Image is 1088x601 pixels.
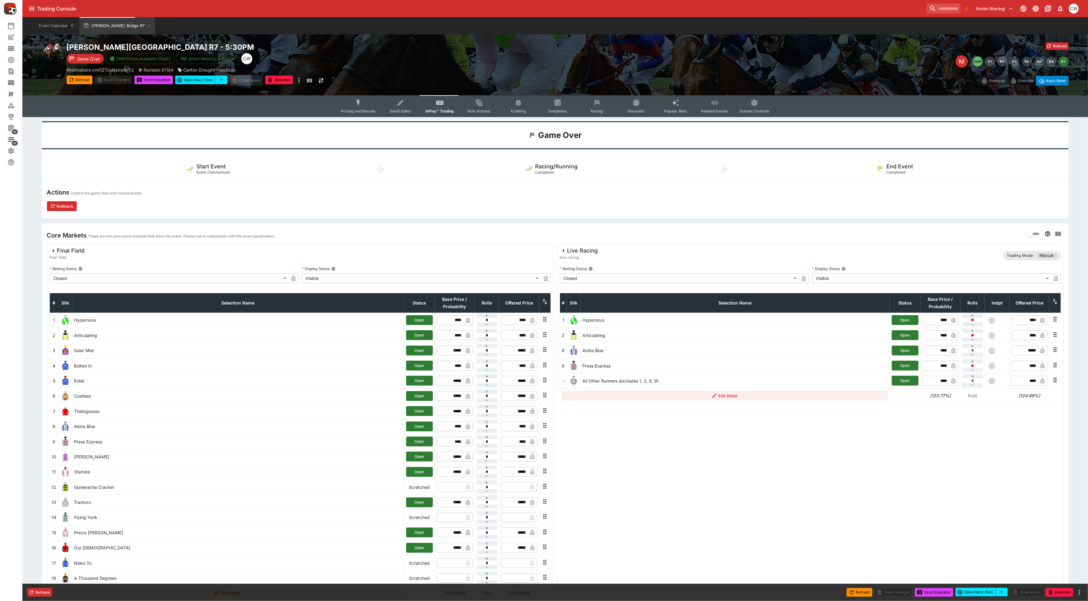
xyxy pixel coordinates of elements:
[72,404,404,419] td: Thebigsosso
[72,555,404,570] td: Nisko Tu
[562,391,888,401] button: Edit Detail
[435,293,475,312] th: Base Price / Probability
[50,247,85,254] div: Final Field
[985,293,1009,312] th: Independent
[406,575,433,581] p: Scratched
[560,343,567,358] td: 8
[956,588,996,596] button: Open Race (5m)
[60,482,70,492] img: runner 12
[890,293,920,312] th: Status
[1076,589,1083,596] button: more
[1067,2,1081,15] button: Christopher Winter
[1055,3,1066,14] button: Notifications
[1046,77,1066,84] p: Auto-Save
[1046,42,1068,50] button: Rollback
[1007,253,1035,259] p: Trading Mode:
[989,77,1005,84] p: Overtype
[72,328,404,343] td: Articulating
[997,57,1007,66] button: R2
[72,479,404,494] td: Gumeracha Cracker
[177,67,236,73] div: Carlton Draught Handicap
[72,540,404,555] td: Our [DEMOGRAPHIC_DATA]
[739,109,769,113] span: System Controls
[979,76,1008,85] button: Overtype
[50,571,58,586] td: 18
[67,76,92,84] button: Refresh
[35,17,78,34] button: Event Calendar
[77,56,100,62] p: Game Over
[60,361,70,371] img: runner 4
[1018,77,1034,84] p: Override
[589,267,593,271] button: Betting Status
[847,588,872,597] button: Refresh
[60,528,70,537] img: runner 15
[1034,57,1044,66] button: R5
[892,315,919,325] button: Open
[892,376,919,386] button: Open
[560,293,567,312] th: #
[425,109,454,113] span: InPlay™ Trading
[336,95,774,117] div: Event type filters
[962,4,972,14] button: No Bookmarks
[499,293,539,312] th: Offered Price
[7,113,25,120] div: Tournaments
[560,273,799,283] div: Closed
[50,266,77,271] p: Betting Status
[569,346,579,355] img: runner 8
[72,510,404,525] td: Flying Yank
[7,56,25,64] div: Futures
[475,293,499,312] th: Rolls
[812,266,840,271] p: Display Status
[50,373,58,388] td: 5
[60,376,70,386] img: runner 5
[1030,3,1041,14] button: Toggle light/dark mode
[1046,588,1073,597] button: Abandon
[581,293,890,312] th: Selection Name
[341,109,376,113] span: Pricing and Results
[956,55,968,68] div: Edit Meeting
[60,406,70,416] img: runner 7
[1018,3,1029,14] button: Connected to PK
[567,293,581,312] th: Silk
[72,495,404,510] td: Trantoro
[72,434,404,449] td: Press Express
[50,495,58,510] td: 13
[72,525,404,540] td: Prince [PERSON_NAME]
[265,77,293,83] span: Mark an event as closed and abandoned.
[47,201,77,211] button: Rollback
[7,68,25,75] div: Search
[7,90,25,98] div: Nexus Entities
[581,328,890,343] td: Articulating
[406,346,433,355] button: Open
[7,45,25,52] div: Meetings
[1011,392,1047,399] h6: (124.99%)
[560,373,567,388] td: -
[560,254,598,261] span: live-racing
[50,328,58,343] td: 2
[72,419,404,434] td: Aloha Blue
[42,42,62,62] img: horse_racing.png
[50,434,58,449] td: 9
[302,273,541,283] div: Visible
[144,67,174,73] p: Revision 81184
[7,102,25,109] div: Categories
[569,361,579,371] img: runner 9
[560,266,587,271] p: Betting Status
[67,67,134,73] p: Copy To Clipboard
[406,528,433,537] button: Open
[50,449,58,464] td: 10
[1046,589,1073,595] span: Mark an event as closed and abandoned.
[50,404,58,419] td: 7
[60,346,70,355] img: runner 3
[701,109,728,113] span: Related Events
[406,422,433,431] button: Open
[60,330,70,340] img: runner 2
[196,170,230,175] span: Event Commenced
[50,388,58,403] td: 6
[58,293,72,312] th: Silk
[962,392,983,399] p: Rolls
[72,464,404,479] td: Startide
[406,437,433,446] button: Open
[7,159,25,166] div: Help & Support
[60,315,70,325] img: runner 1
